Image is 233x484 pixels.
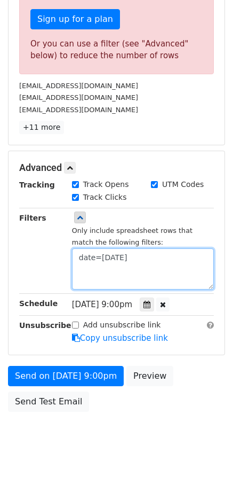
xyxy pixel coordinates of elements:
a: Send Test Email [8,392,89,412]
a: +11 more [19,121,64,134]
a: Send on [DATE] 9:00pm [8,366,124,386]
strong: Tracking [19,181,55,189]
small: Only include spreadsheet rows that match the following filters: [72,227,192,247]
label: Track Opens [83,179,129,190]
small: [EMAIL_ADDRESS][DOMAIN_NAME] [19,93,138,102]
div: 聊天小组件 [180,433,233,484]
h5: Advanced [19,162,214,174]
iframe: Chat Widget [180,433,233,484]
span: [DATE] 9:00pm [72,300,132,309]
label: Track Clicks [83,192,127,203]
strong: Schedule [19,299,58,308]
strong: Unsubscribe [19,321,71,330]
a: Preview [126,366,173,386]
label: Add unsubscribe link [83,319,161,331]
a: Copy unsubscribe link [72,333,168,343]
label: UTM Codes [162,179,204,190]
small: [EMAIL_ADDRESS][DOMAIN_NAME] [19,106,138,114]
small: [EMAIL_ADDRESS][DOMAIN_NAME] [19,82,138,90]
div: Or you can use a filter (see "Advanced" below) to reduce the number of rows [30,38,203,62]
strong: Filters [19,214,46,222]
a: Sign up for a plan [30,9,120,29]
